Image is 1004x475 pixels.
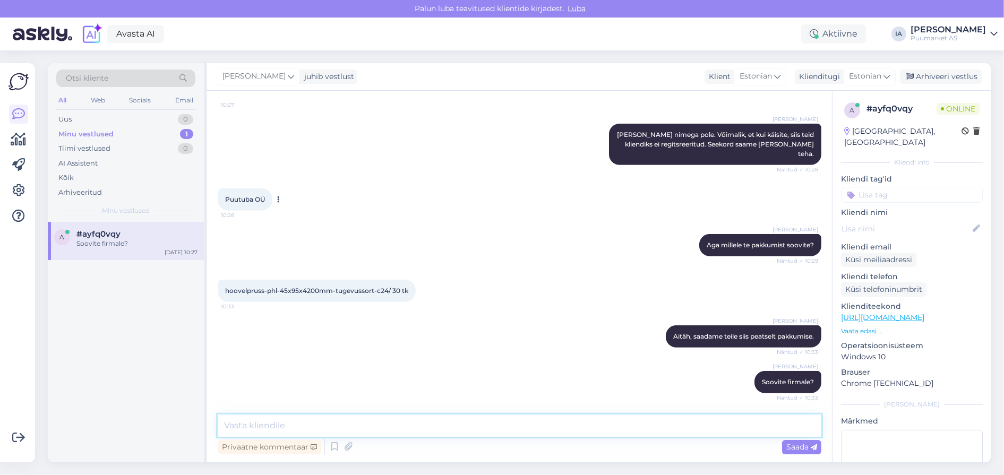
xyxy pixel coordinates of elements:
p: Brauser [841,367,983,378]
span: Minu vestlused [102,206,150,215]
span: #ayfq0vqy [76,229,121,239]
span: Nähtud ✓ 10:33 [777,348,818,356]
p: Vaata edasi ... [841,326,983,336]
span: Estonian [740,71,772,82]
p: Windows 10 [841,351,983,362]
div: IA [891,27,906,41]
div: Arhiveeritud [58,187,102,198]
span: Nähtud ✓ 10:29 [777,257,818,265]
a: [URL][DOMAIN_NAME] [841,313,924,322]
a: Avasta AI [107,25,164,43]
span: Saada [786,442,817,452]
span: a [850,106,855,114]
span: Aitäh, saadame teile siis peatselt pakkumise. [673,332,814,340]
span: 10:33 [221,303,261,310]
span: a [60,233,65,241]
div: [DATE] 10:27 [165,248,198,256]
span: [PERSON_NAME] [773,362,818,370]
div: Klient [705,71,731,82]
span: Nähtud ✓ 10:28 [777,166,818,174]
div: Socials [127,93,153,107]
input: Lisa tag [841,187,983,203]
div: 0 [178,114,193,125]
p: Märkmed [841,416,983,427]
span: [PERSON_NAME] [222,71,286,82]
div: [PERSON_NAME] [911,25,986,34]
p: Kliendi nimi [841,207,983,218]
div: Klienditugi [795,71,840,82]
p: Kliendi tag'id [841,174,983,185]
span: Aga millele te pakkumist soovite? [707,241,814,249]
p: Kliendi email [841,241,983,253]
div: juhib vestlust [300,71,354,82]
p: Operatsioonisüsteem [841,340,983,351]
div: Minu vestlused [58,129,114,140]
div: [PERSON_NAME] [841,400,983,409]
div: Puumarket AS [911,34,986,42]
div: Privaatne kommentaar [218,440,321,454]
div: Küsi telefoninumbrit [841,282,926,297]
span: [PERSON_NAME] nimega pole. Võimalik, et kui käisite, siis teid kliendiks ei regitsreeritud. Seeko... [617,131,816,158]
span: Online [937,103,980,115]
span: 10:27 [221,101,261,109]
a: [PERSON_NAME]Puumarket AS [911,25,998,42]
span: Luba [565,4,589,13]
span: Otsi kliente [66,73,108,84]
div: Arhiveeri vestlus [900,70,982,84]
span: Soovite firmale? [762,378,814,386]
div: Uus [58,114,72,125]
div: Küsi meiliaadressi [841,253,916,267]
span: Puutuba OÜ [225,195,265,203]
div: Aktiivne [801,24,866,44]
div: # ayfq0vqy [866,102,937,115]
span: [PERSON_NAME] [773,317,818,325]
span: [PERSON_NAME] [773,226,818,234]
input: Lisa nimi [842,223,971,235]
div: Tiimi vestlused [58,143,110,154]
p: Chrome [TECHNICAL_ID] [841,378,983,389]
span: hoovelpruss-phl-45x95x4200mm-tugevussort-c24/ 30 tk [225,287,408,295]
div: 0 [178,143,193,154]
div: Kõik [58,172,74,183]
span: Estonian [849,71,881,82]
div: All [56,93,68,107]
div: Soovite firmale? [76,239,198,248]
span: Nähtud ✓ 10:33 [777,394,818,402]
div: Web [89,93,107,107]
div: 1 [180,129,193,140]
div: [GEOGRAPHIC_DATA], [GEOGRAPHIC_DATA] [844,126,962,148]
img: Askly Logo [8,72,29,92]
img: explore-ai [81,23,103,45]
div: AI Assistent [58,158,98,169]
div: Email [173,93,195,107]
p: Kliendi telefon [841,271,983,282]
span: [PERSON_NAME] [773,115,818,123]
span: 10:28 [221,211,261,219]
div: Kliendi info [841,158,983,167]
p: Klienditeekond [841,301,983,312]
